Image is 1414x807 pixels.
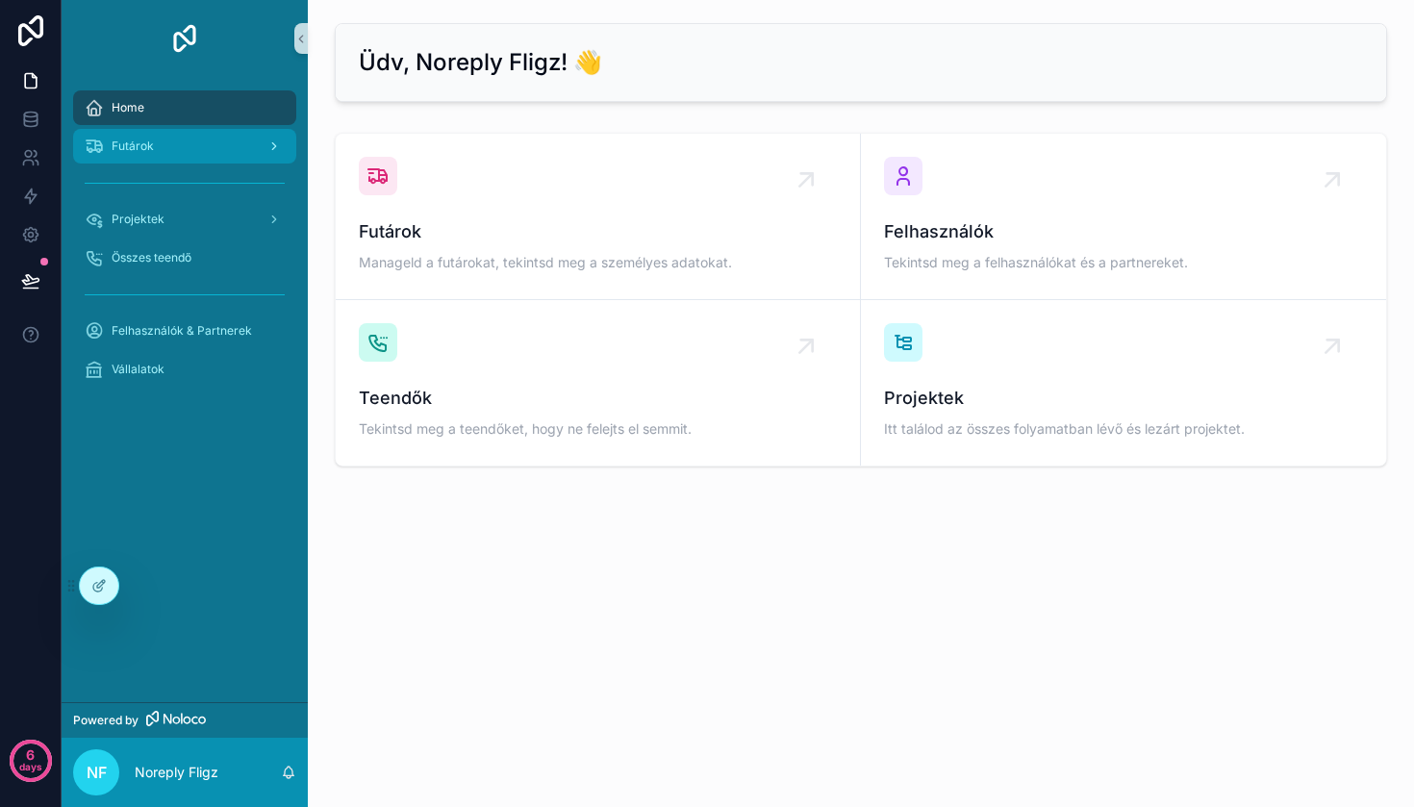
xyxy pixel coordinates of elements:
span: Powered by [73,713,139,728]
div: scrollable content [62,77,308,412]
span: Felhasználók & Partnerek [112,323,252,339]
span: Futárok [359,218,837,245]
p: Noreply Fligz [135,763,218,782]
img: App logo [169,23,200,54]
span: Tekintsd meg a teendőket, hogy ne felejts el semmit. [359,419,837,439]
a: Futárok [73,129,296,164]
span: Projektek [884,385,1363,412]
span: NF [87,761,107,784]
span: Futárok [112,139,154,154]
span: Manageld a futárokat, tekintsd meg a személyes adatokat. [359,253,837,272]
span: Vállalatok [112,362,164,377]
a: Home [73,90,296,125]
a: FelhasználókTekintsd meg a felhasználókat és a partnereket. [861,134,1386,300]
a: Felhasználók & Partnerek [73,314,296,348]
a: Projektek [73,202,296,237]
a: Vállalatok [73,352,296,387]
span: Teendők [359,385,837,412]
a: FutárokManageld a futárokat, tekintsd meg a személyes adatokat. [336,134,861,300]
p: days [19,753,42,780]
a: TeendőkTekintsd meg a teendőket, hogy ne felejts el semmit. [336,300,861,466]
span: Itt találod az összes folyamatban lévő és lezárt projektet. [884,419,1363,439]
span: Felhasználók [884,218,1363,245]
span: Tekintsd meg a felhasználókat és a partnereket. [884,253,1363,272]
span: Projektek [112,212,164,227]
span: Home [112,100,144,115]
a: Összes teendő [73,240,296,275]
p: 6 [26,745,35,765]
a: ProjektekItt találod az összes folyamatban lévő és lezárt projektet. [861,300,1386,466]
h2: Üdv, Noreply Fligz! 👋 [359,47,602,78]
span: Összes teendő [112,250,191,265]
a: Powered by [62,702,308,738]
